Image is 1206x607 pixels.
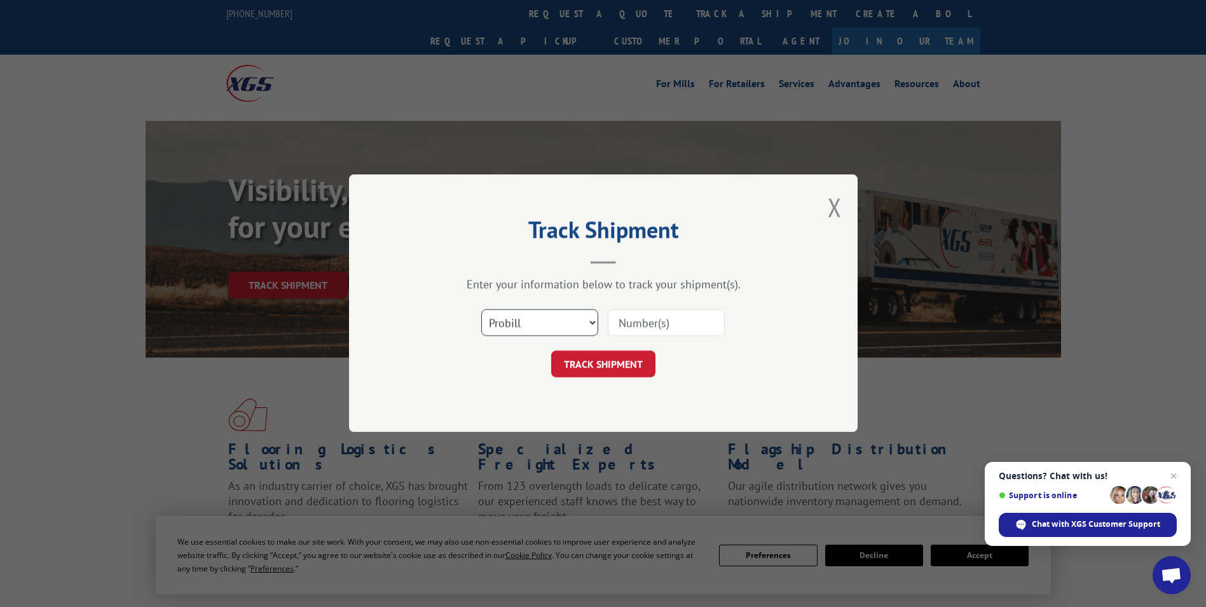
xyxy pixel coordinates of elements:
[551,351,655,378] button: TRACK SHIPMENT
[1153,556,1191,594] div: Open chat
[608,310,725,337] input: Number(s)
[413,277,794,292] div: Enter your information below to track your shipment(s).
[1032,519,1160,530] span: Chat with XGS Customer Support
[828,190,842,224] button: Close modal
[1166,468,1181,484] span: Close chat
[999,491,1106,500] span: Support is online
[413,221,794,245] h2: Track Shipment
[999,471,1177,481] span: Questions? Chat with us!
[999,513,1177,537] div: Chat with XGS Customer Support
